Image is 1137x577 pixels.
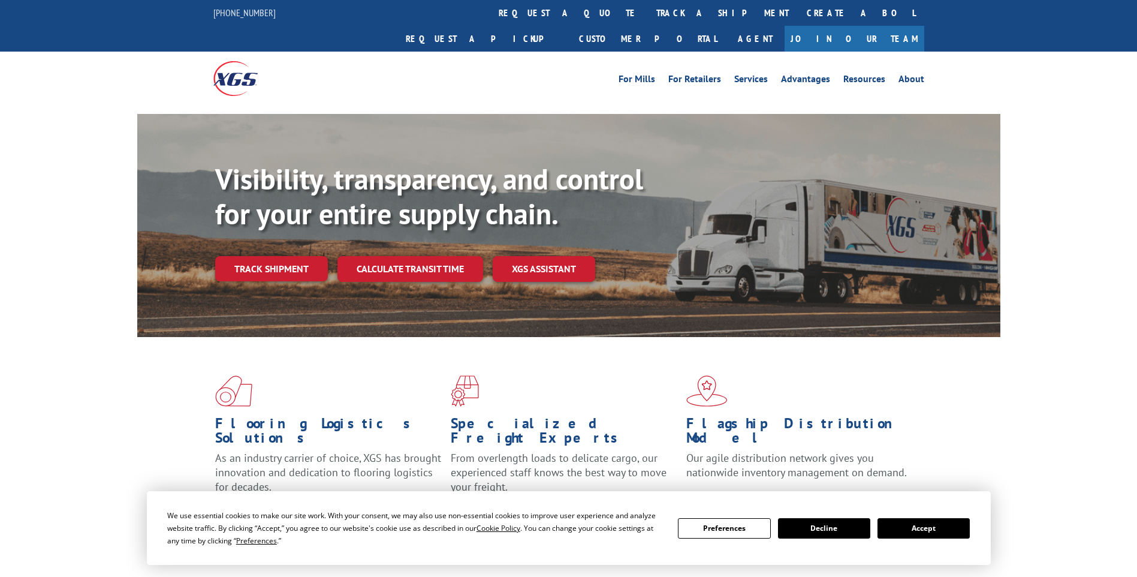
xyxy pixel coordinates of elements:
[843,74,885,88] a: Resources
[686,491,836,504] a: Learn More >
[451,375,479,407] img: xgs-icon-focused-on-flooring-red
[785,26,924,52] a: Join Our Team
[476,523,520,533] span: Cookie Policy
[686,416,913,451] h1: Flagship Distribution Model
[877,518,970,539] button: Accept
[619,74,655,88] a: For Mills
[678,518,770,539] button: Preferences
[726,26,785,52] a: Agent
[734,74,768,88] a: Services
[213,7,276,19] a: [PHONE_NUMBER]
[337,256,483,282] a: Calculate transit time
[781,74,830,88] a: Advantages
[451,416,677,451] h1: Specialized Freight Experts
[215,416,442,451] h1: Flooring Logistics Solutions
[898,74,924,88] a: About
[668,74,721,88] a: For Retailers
[397,26,570,52] a: Request a pickup
[215,256,328,281] a: Track shipment
[215,451,441,494] span: As an industry carrier of choice, XGS has brought innovation and dedication to flooring logistics...
[215,160,643,232] b: Visibility, transparency, and control for your entire supply chain.
[147,491,991,565] div: Cookie Consent Prompt
[451,451,677,504] p: From overlength loads to delicate cargo, our experienced staff knows the best way to move your fr...
[215,375,252,407] img: xgs-icon-total-supply-chain-intelligence-red
[778,518,870,539] button: Decline
[493,256,595,282] a: XGS ASSISTANT
[570,26,726,52] a: Customer Portal
[686,451,907,479] span: Our agile distribution network gives you nationwide inventory management on demand.
[686,375,728,407] img: xgs-icon-flagship-distribution-model-red
[236,536,277,546] span: Preferences
[167,509,663,547] div: We use essential cookies to make our site work. With your consent, we may also use non-essential ...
